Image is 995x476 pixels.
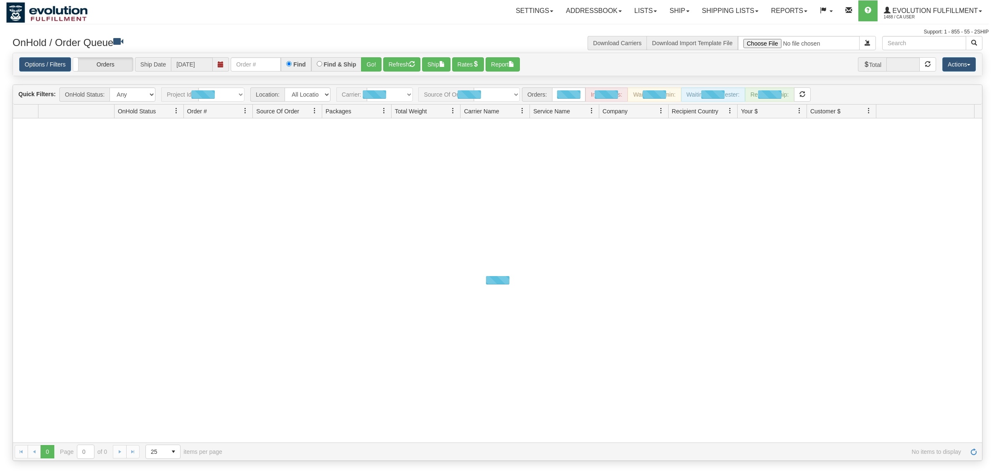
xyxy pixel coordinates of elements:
span: Company [603,107,628,115]
div: New: [552,87,585,102]
a: Shipping lists [696,0,765,21]
span: Recipient Country [672,107,718,115]
a: Recipient Country filter column settings [723,104,737,118]
div: In Progress: [585,87,628,102]
a: Refresh [967,445,980,458]
span: Packages [326,107,351,115]
div: Waiting - Requester: [681,87,745,102]
a: Packages filter column settings [377,104,391,118]
a: Carrier Name filter column settings [515,104,529,118]
div: Waiting - Admin: [628,87,681,102]
span: Orders: [522,87,552,102]
div: Ready to Ship: [745,87,794,102]
a: Lists [628,0,663,21]
label: Find & Ship [324,61,356,67]
span: OnHold Status [118,107,156,115]
a: Your $ filter column settings [792,104,807,118]
input: Import [738,36,860,50]
a: Order # filter column settings [238,104,252,118]
span: items per page [145,445,222,459]
a: Customer $ filter column settings [862,104,876,118]
div: grid toolbar [13,85,982,105]
span: select [167,445,180,458]
span: Ship Date [135,57,171,72]
h3: OnHold / Order Queue [13,36,491,48]
span: Page sizes drop down [145,445,181,459]
a: Service Name filter column settings [585,104,599,118]
span: OnHold Status: [59,87,109,102]
span: Order # [187,107,207,115]
label: Orders [73,58,133,71]
a: Download Import Template File [652,40,733,46]
a: Settings [509,0,560,21]
button: Actions [942,57,976,72]
label: Find [293,61,306,67]
span: 1488 / CA User [884,13,947,21]
a: Company filter column settings [654,104,668,118]
button: Refresh [383,57,420,72]
a: Download Carriers [593,40,641,46]
a: Ship [663,0,695,21]
a: Reports [765,0,814,21]
span: Source Of Order [256,107,299,115]
button: Search [966,36,982,50]
span: Customer $ [810,107,840,115]
span: Carrier Name [464,107,499,115]
button: Rates [452,57,484,72]
a: Total Weight filter column settings [446,104,460,118]
button: Report [486,57,520,72]
button: Ship [422,57,450,72]
span: Your $ [741,107,758,115]
a: Options / Filters [19,57,71,72]
a: Evolution Fulfillment 1488 / CA User [878,0,988,21]
span: Page of 0 [60,445,107,459]
img: logo1488.jpg [6,2,88,23]
span: Service Name [533,107,570,115]
span: Total [858,57,887,72]
a: OnHold Status filter column settings [169,104,183,118]
input: Order # [231,57,281,72]
span: Evolution Fulfillment [891,7,978,14]
a: Addressbook [560,0,628,21]
div: Support: 1 - 855 - 55 - 2SHIP [6,28,989,36]
button: Go! [361,57,382,72]
span: Location: [250,87,285,102]
a: Source Of Order filter column settings [308,104,322,118]
span: Page 0 [41,445,54,458]
span: Total Weight [395,107,427,115]
label: Quick Filters: [18,90,56,98]
span: 25 [151,448,162,456]
input: Search [882,36,966,50]
span: No items to display [234,448,961,455]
